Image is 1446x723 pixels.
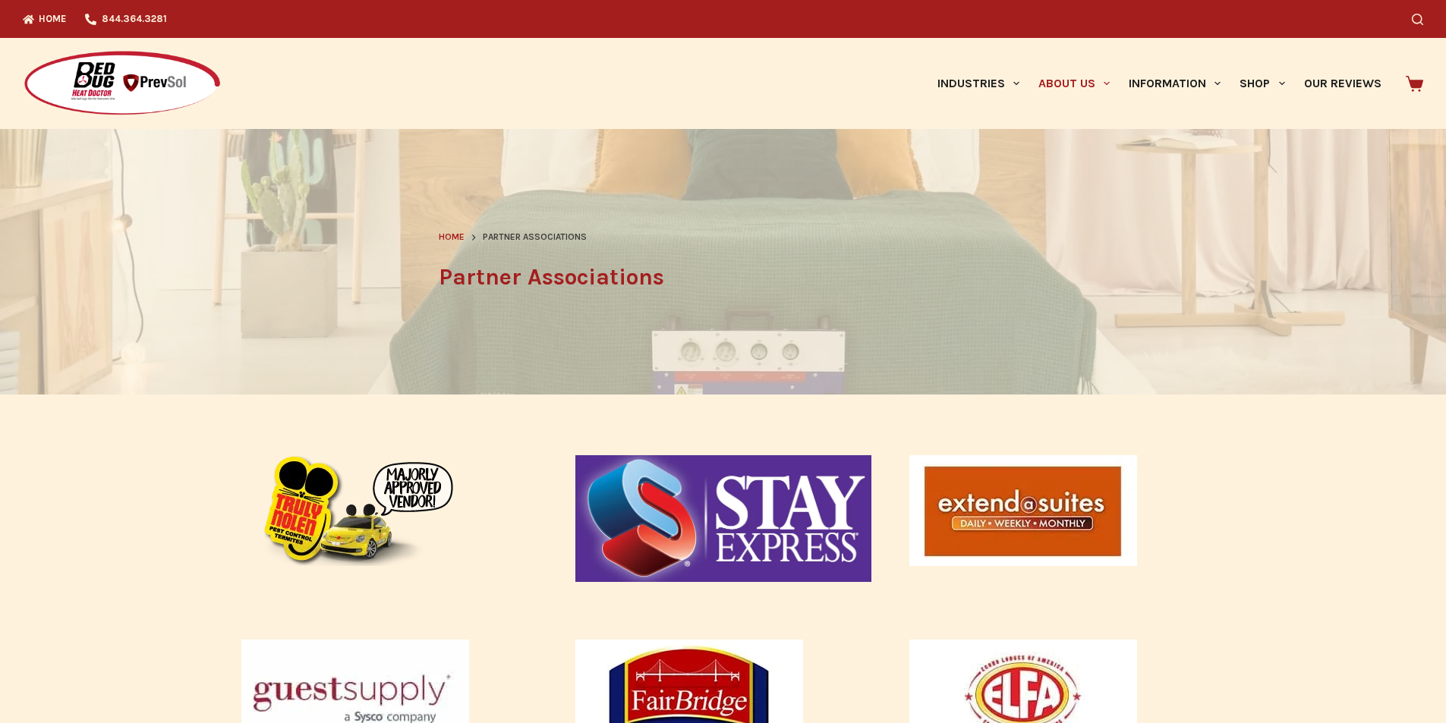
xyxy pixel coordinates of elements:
[928,38,1391,129] nav: Primary
[23,50,222,118] img: Prevsol/Bed Bug Heat Doctor
[439,230,465,245] a: Home
[1230,38,1294,129] a: Shop
[439,231,465,242] span: Home
[1412,14,1423,25] button: Search
[439,260,1008,294] h1: Partner Associations
[483,230,587,245] span: Partner Associations
[1029,38,1119,129] a: About Us
[1294,38,1391,129] a: Our Reviews
[928,38,1029,129] a: Industries
[1120,38,1230,129] a: Information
